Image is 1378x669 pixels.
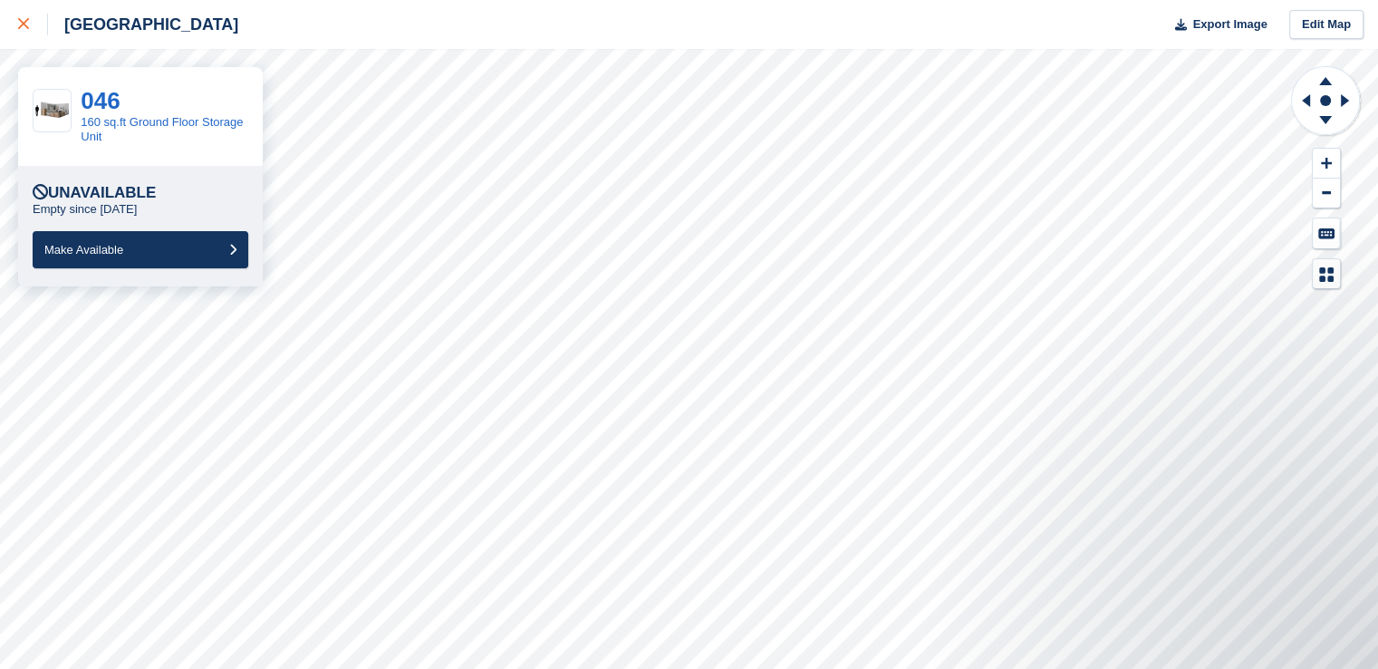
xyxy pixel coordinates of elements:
div: [GEOGRAPHIC_DATA] [48,14,238,35]
a: 046 [81,87,120,114]
button: Zoom In [1313,149,1340,179]
button: Keyboard Shortcuts [1313,218,1340,248]
a: Edit Map [1289,10,1364,40]
button: Map Legend [1313,259,1340,289]
button: Make Available [33,231,248,268]
a: 160 sq.ft Ground Floor Storage Unit [81,115,243,143]
p: Empty since [DATE] [33,202,137,217]
button: Zoom Out [1313,179,1340,208]
button: Export Image [1164,10,1267,40]
img: 175-sqft-unit.jpg [34,97,71,125]
span: Export Image [1192,15,1267,34]
span: Make Available [44,243,123,257]
div: Unavailable [33,184,156,202]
